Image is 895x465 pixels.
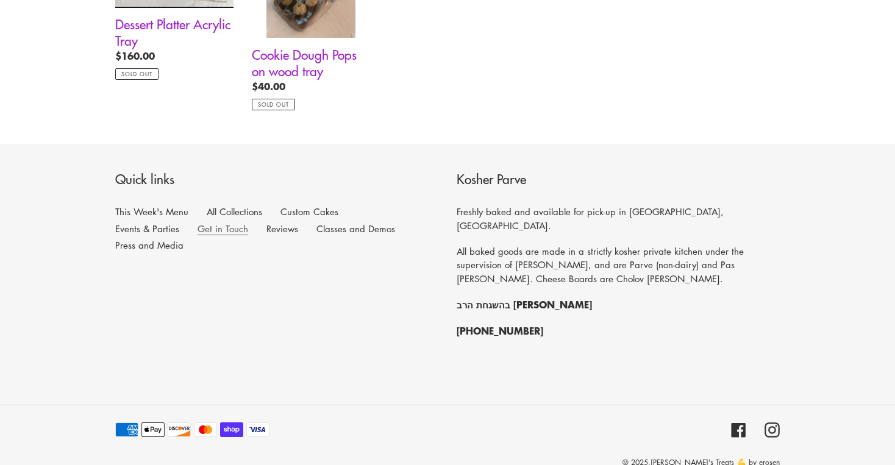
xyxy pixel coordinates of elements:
[198,222,248,235] a: Get in Touch
[457,244,780,286] p: All baked goods are made in a strictly kosher private kitchen under the supervision of [PERSON_NA...
[457,205,780,232] p: Freshly baked and available for pick-up in [GEOGRAPHIC_DATA],[GEOGRAPHIC_DATA].
[207,205,262,218] a: All Collections
[115,222,179,235] a: Events & Parties
[457,297,592,311] strong: בהשגחת הרב [PERSON_NAME]
[115,171,438,190] p: Quick links
[115,205,188,218] a: This Week's Menu
[316,222,395,235] a: Classes and Demos
[280,205,338,218] a: Custom Cakes
[115,239,184,251] a: Press and Media
[457,323,543,338] strong: [PHONE_NUMBER]
[266,222,298,235] a: Reviews
[457,171,780,190] p: Kosher Parve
